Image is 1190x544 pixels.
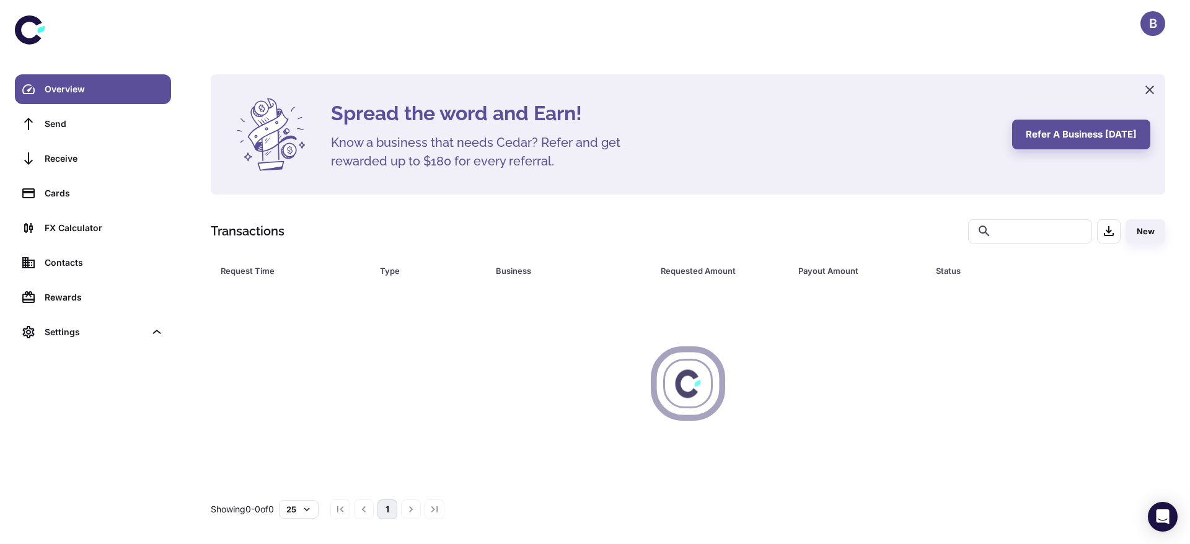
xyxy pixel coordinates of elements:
[331,99,997,128] h4: Spread the word and Earn!
[15,109,171,139] a: Send
[45,117,164,131] div: Send
[1148,502,1178,532] div: Open Intercom Messenger
[45,291,164,304] div: Rewards
[1140,11,1165,36] button: B
[45,325,145,339] div: Settings
[221,262,349,279] div: Request Time
[331,133,641,170] h5: Know a business that needs Cedar? Refer and get rewarded up to $180 for every referral.
[15,178,171,208] a: Cards
[45,186,164,200] div: Cards
[15,213,171,243] a: FX Calculator
[211,502,274,516] p: Showing 0-0 of 0
[661,262,767,279] div: Requested Amount
[1126,219,1165,243] button: New
[661,262,783,279] span: Requested Amount
[45,152,164,165] div: Receive
[377,499,397,519] button: page 1
[798,262,905,279] div: Payout Amount
[1012,120,1150,149] button: Refer a business [DATE]
[221,262,365,279] span: Request Time
[936,262,1114,279] span: Status
[211,222,284,240] h1: Transactions
[15,248,171,278] a: Contacts
[279,500,319,519] button: 25
[45,221,164,235] div: FX Calculator
[380,262,480,279] span: Type
[45,256,164,270] div: Contacts
[45,82,164,96] div: Overview
[15,283,171,312] a: Rewards
[15,144,171,173] a: Receive
[936,262,1098,279] div: Status
[15,317,171,347] div: Settings
[380,262,464,279] div: Type
[798,262,921,279] span: Payout Amount
[328,499,446,519] nav: pagination navigation
[15,74,171,104] a: Overview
